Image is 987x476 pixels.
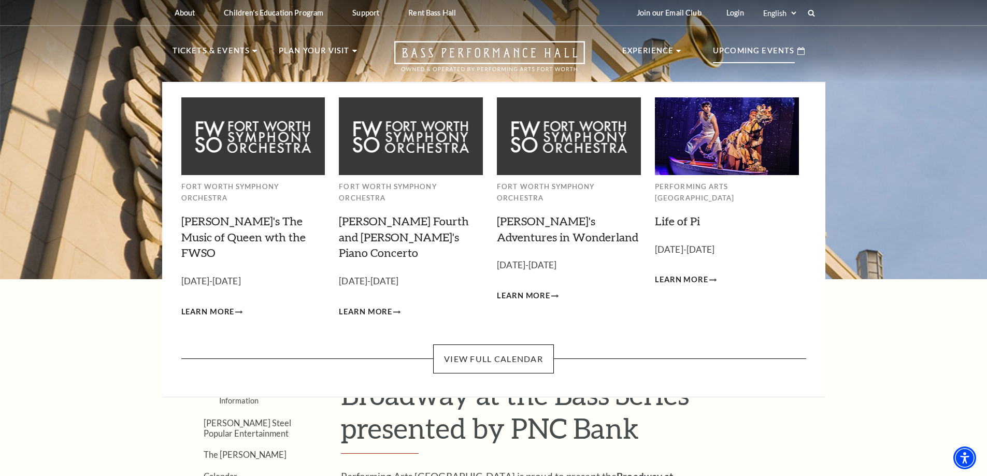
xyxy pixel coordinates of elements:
[655,273,708,286] span: Learn More
[181,181,325,204] p: Fort Worth Symphony Orchestra
[173,45,250,63] p: Tickets & Events
[357,41,622,82] a: Open this option
[339,214,469,260] a: [PERSON_NAME] Fourth and [PERSON_NAME]'s Piano Concerto
[497,290,550,302] span: Learn More
[341,378,815,454] h1: Broadway at the Bass Series presented by PNC Bank
[339,274,483,289] p: [DATE]-[DATE]
[497,97,641,175] img: Fort Worth Symphony Orchestra
[953,446,976,469] div: Accessibility Menu
[352,8,379,17] p: Support
[181,97,325,175] img: Fort Worth Symphony Orchestra
[433,344,554,373] a: View Full Calendar
[622,45,674,63] p: Experience
[181,214,306,260] a: [PERSON_NAME]'s The Music of Queen wth the FWSO
[339,306,392,319] span: Learn More
[175,8,195,17] p: About
[339,181,483,204] p: Fort Worth Symphony Orchestra
[497,290,559,302] a: Learn More Alice's Adventures in Wonderland
[497,214,638,244] a: [PERSON_NAME]'s Adventures in Wonderland
[713,45,795,63] p: Upcoming Events
[204,418,291,438] a: [PERSON_NAME] Steel Popular Entertainment
[655,242,799,257] p: [DATE]-[DATE]
[655,273,717,286] a: Learn More Life of Pi
[339,97,483,175] img: Fort Worth Symphony Orchestra
[761,8,798,18] select: Select:
[279,45,350,63] p: Plan Your Visit
[181,306,235,319] span: Learn More
[655,97,799,175] img: Performing Arts Fort Worth
[339,306,400,319] a: Learn More Brahms Fourth and Grieg's Piano Concerto
[181,274,325,289] p: [DATE]-[DATE]
[181,306,243,319] a: Learn More Windborne's The Music of Queen wth the FWSO
[497,181,641,204] p: Fort Worth Symphony Orchestra
[408,8,456,17] p: Rent Bass Hall
[655,181,799,204] p: Performing Arts [GEOGRAPHIC_DATA]
[497,258,641,273] p: [DATE]-[DATE]
[204,450,287,459] a: The [PERSON_NAME]
[224,8,323,17] p: Children's Education Program
[655,214,700,228] a: Life of Pi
